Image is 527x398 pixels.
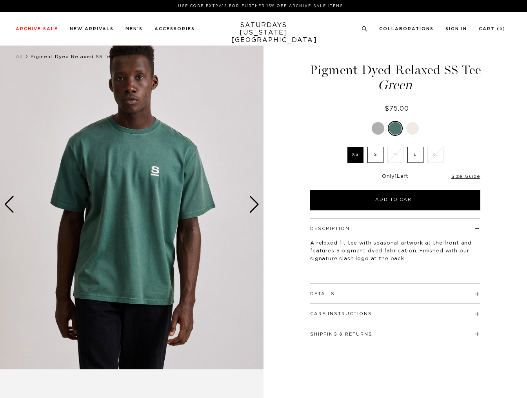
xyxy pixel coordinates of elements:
button: Details [310,292,335,296]
a: Men's [125,27,143,31]
h1: Pigment Dyed Relaxed SS Tee [309,64,482,91]
span: Pigment Dyed Relaxed SS Tee [31,54,114,59]
button: Care Instructions [310,312,372,316]
button: Add to Cart [310,190,480,210]
a: Sign In [445,27,467,31]
p: A relaxed fit tee with seasonal artwork at the front and features a pigment dyed fabrication. Fin... [310,239,480,263]
label: S [367,147,383,163]
button: Shipping & Returns [310,332,373,336]
a: Size Guide [451,174,480,179]
div: Previous slide [4,196,15,213]
span: 1 [128,359,130,365]
button: Description [310,226,350,231]
label: L [407,147,423,163]
a: Collaborations [379,27,434,31]
a: New Arrivals [70,27,114,31]
p: Use Code EXTRA15 for Further 15% Off Archive Sale Items [19,3,502,9]
a: SATURDAYS[US_STATE][GEOGRAPHIC_DATA] [231,22,296,44]
a: All [16,54,23,59]
a: Cart (0) [479,27,505,31]
a: Archive Sale [16,27,58,31]
span: 1 [133,359,136,365]
span: 1 [395,174,397,179]
a: Accessories [154,27,195,31]
label: XS [347,147,363,163]
span: Green [309,79,482,91]
small: 0 [500,27,503,31]
div: Next slide [249,196,260,213]
div: Only Left [310,173,480,180]
span: $75.00 [385,106,409,112]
